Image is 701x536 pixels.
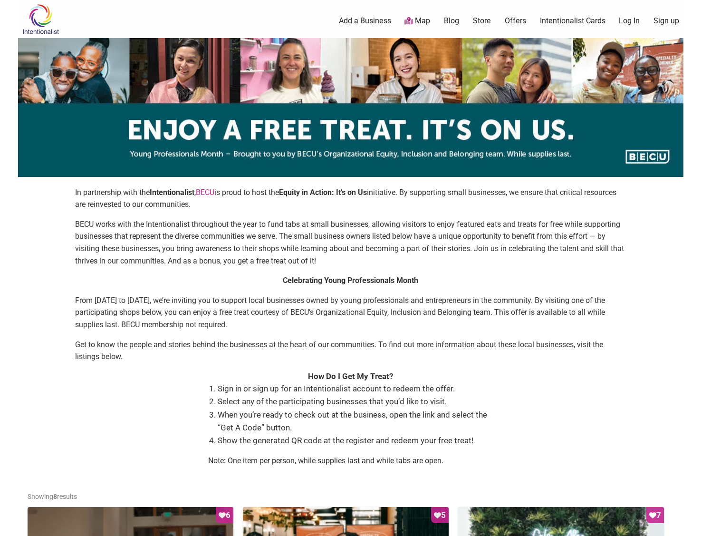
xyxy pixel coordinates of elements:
[53,493,57,500] b: 8
[28,493,77,500] span: Showing results
[150,188,194,197] strong: Intentionalist
[444,16,459,26] a: Blog
[196,188,214,197] a: BECU
[208,455,493,467] p: Note: One item per person, while supplies last and while tabs are open.
[218,382,493,395] li: Sign in or sign up for an Intentionalist account to redeem the offer.
[218,395,493,408] li: Select any of the participating businesses that you’d like to visit.
[279,188,367,197] strong: Equity in Action: It’s on Us
[473,16,491,26] a: Store
[283,276,418,285] strong: Celebrating Young Professionals Month
[653,16,679,26] a: Sign up
[308,371,393,381] strong: How Do I Get My Treat?
[404,16,430,27] a: Map
[218,409,493,434] li: When you’re ready to check out at the business, open the link and select the “Get A Code” button.
[505,16,526,26] a: Offers
[75,218,626,267] p: BECU works with the Intentionalist throughout the year to fund tabs at small businesses, allowing...
[75,186,626,211] p: In partnership with the , is proud to host the initiative. By supporting small businesses, we ens...
[540,16,605,26] a: Intentionalist Cards
[18,38,683,177] img: sponsor logo
[75,339,626,363] p: Get to know the people and stories behind the businesses at the heart of our communities. To find...
[18,4,63,35] img: Intentionalist
[339,16,391,26] a: Add a Business
[75,294,626,331] p: From [DATE] to [DATE], we’re inviting you to support local businesses owned by young professional...
[619,16,640,26] a: Log In
[218,434,493,447] li: Show the generated QR code at the register and redeem your free treat!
